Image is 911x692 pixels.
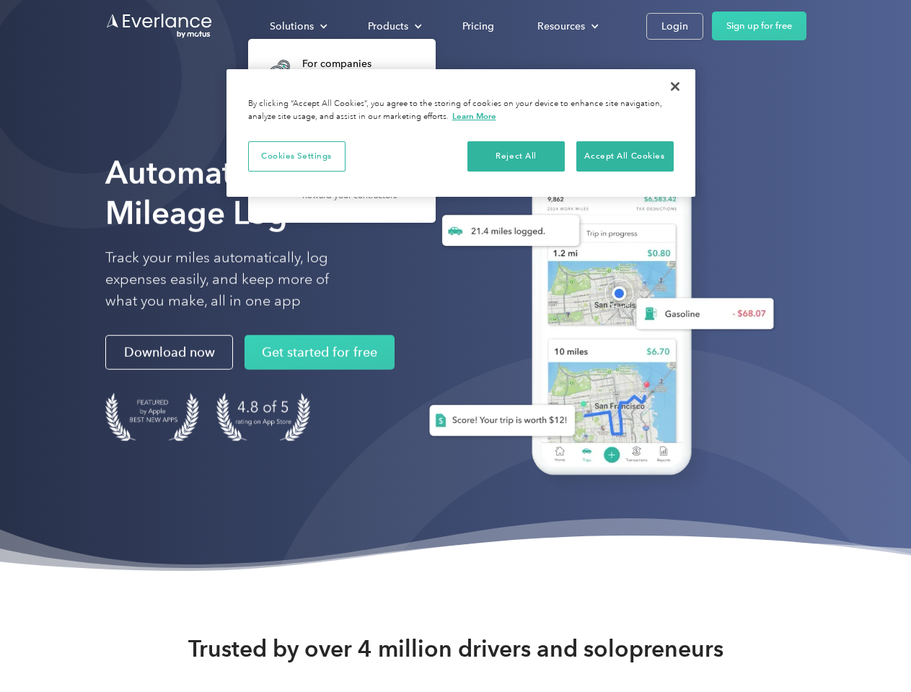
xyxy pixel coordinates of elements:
a: Pricing [448,14,509,39]
a: Go to homepage [105,12,214,40]
a: Download now [105,335,233,370]
strong: Trusted by over 4 million drivers and solopreneurs [188,634,723,663]
button: Reject All [467,141,565,172]
a: For companiesEasy vehicle reimbursements [255,48,424,94]
div: Privacy [226,69,695,197]
div: Resources [523,14,610,39]
div: Solutions [270,17,314,35]
button: Cookies Settings [248,141,346,172]
div: Cookie banner [226,69,695,197]
p: Track your miles automatically, log expenses easily, and keep more of what you make, all in one app [105,247,363,312]
div: Resources [537,17,585,35]
div: Pricing [462,17,494,35]
img: 4.9 out of 5 stars on the app store [216,393,310,441]
div: Products [353,14,434,39]
img: Everlance, mileage tracker app, expense tracking app [406,137,785,497]
a: Get started for free [245,335,395,370]
a: Sign up for free [712,12,806,40]
a: More information about your privacy, opens in a new tab [452,111,496,121]
div: By clicking “Accept All Cookies”, you agree to the storing of cookies on your device to enhance s... [248,98,674,123]
div: Login [661,17,688,35]
div: Solutions [255,14,339,39]
button: Accept All Cookies [576,141,674,172]
img: Badge for Featured by Apple Best New Apps [105,393,199,441]
div: For companies [302,57,417,71]
button: Close [659,71,691,102]
a: Login [646,13,703,40]
div: Products [368,17,408,35]
nav: Solutions [248,39,436,223]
